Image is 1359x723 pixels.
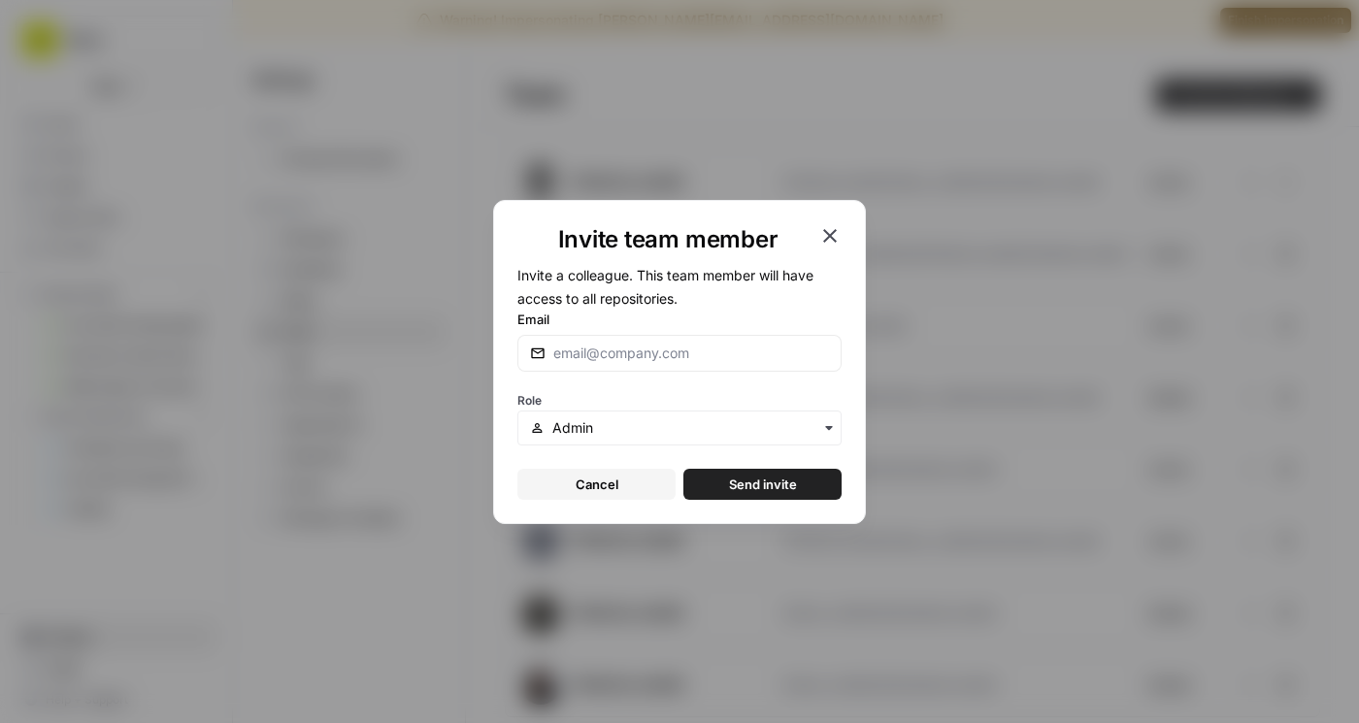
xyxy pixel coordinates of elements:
[729,475,797,494] span: Send invite
[517,224,818,255] h1: Invite team member
[552,418,829,438] input: Admin
[576,475,618,494] span: Cancel
[517,310,842,329] label: Email
[517,267,813,307] span: Invite a colleague. This team member will have access to all repositories.
[683,469,842,500] button: Send invite
[517,469,676,500] button: Cancel
[517,393,542,408] span: Role
[553,344,829,363] input: email@company.com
